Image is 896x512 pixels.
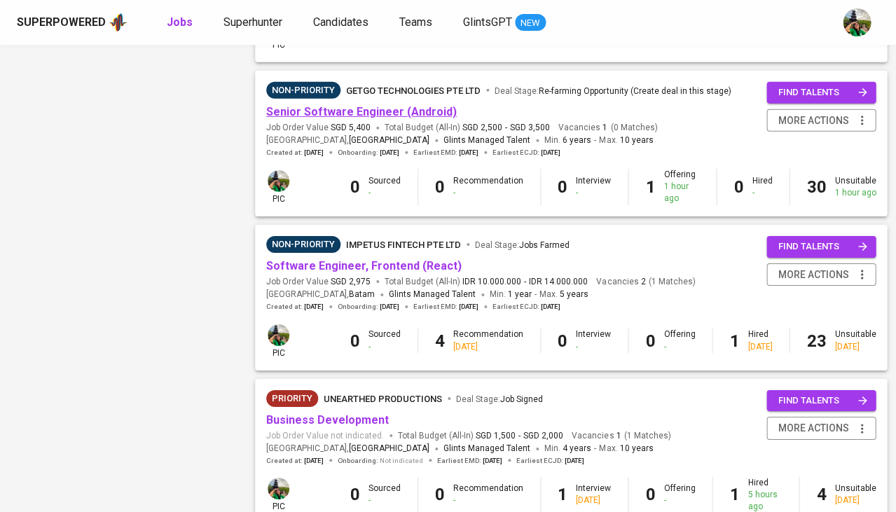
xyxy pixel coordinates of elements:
[266,148,324,158] span: Created at :
[266,276,371,288] span: Job Order Value
[435,331,445,351] b: 4
[304,302,324,312] span: [DATE]
[435,485,445,504] b: 0
[565,456,584,466] span: [DATE]
[778,239,867,255] span: find talents
[324,394,442,404] span: Unearthed Productions
[268,478,289,499] img: eva@glints.com
[834,328,876,352] div: Unsuitable
[529,276,588,288] span: IDR 14.000.000
[766,109,876,132] button: more actions
[492,148,560,158] span: Earliest ECJD :
[535,288,537,302] span: -
[456,394,543,404] span: Deal Stage :
[453,483,523,506] div: Recommendation
[223,15,282,29] span: Superhunter
[492,302,560,312] span: Earliest ECJD :
[368,341,401,353] div: -
[516,456,584,466] span: Earliest ECJD :
[399,14,435,32] a: Teams
[453,494,523,506] div: -
[266,392,318,406] span: Priority
[266,323,291,359] div: pic
[380,148,399,158] span: [DATE]
[266,413,389,427] a: Business Development
[462,276,521,288] span: IDR 10.000.000
[350,485,360,504] b: 0
[510,122,550,134] span: SGD 3,500
[453,341,523,353] div: [DATE]
[729,485,739,504] b: 1
[560,289,588,299] span: 5 years
[518,430,521,442] span: -
[266,442,429,456] span: [GEOGRAPHIC_DATA] ,
[437,456,502,466] span: Earliest EMD :
[778,266,848,284] span: more actions
[17,15,106,31] div: Superpowered
[766,82,876,104] button: find talents
[266,82,340,99] div: Sourcing Difficulties
[385,122,550,134] span: Total Budget (All-In)
[380,456,423,466] span: Not indicated
[766,236,876,258] button: find talents
[541,302,560,312] span: [DATE]
[368,483,401,506] div: Sourced
[816,485,826,504] b: 4
[368,187,401,199] div: -
[350,331,360,351] b: 0
[663,494,695,506] div: -
[463,15,512,29] span: GlintsGPT
[541,148,560,158] span: [DATE]
[519,240,570,250] span: Jobs Farmed
[349,134,429,148] span: [GEOGRAPHIC_DATA]
[619,135,653,145] span: 10 years
[645,331,655,351] b: 0
[614,430,621,442] span: 1
[515,16,546,30] span: NEW
[733,177,743,197] b: 0
[558,331,567,351] b: 0
[563,135,591,145] span: 6 years
[443,443,530,453] span: Glints Managed Talent
[368,328,401,352] div: Sourced
[413,302,478,312] span: Earliest EMD :
[834,187,876,199] div: 1 hour ago
[338,456,423,466] span: Onboarding :
[806,177,826,197] b: 30
[563,443,591,453] span: 4 years
[463,14,546,32] a: GlintsGPT NEW
[523,430,563,442] span: SGD 2,000
[752,175,772,199] div: Hired
[350,177,360,197] b: 0
[346,85,481,96] span: GetGo Technologies Pte Ltd
[266,288,375,302] span: [GEOGRAPHIC_DATA] ,
[435,177,445,197] b: 0
[596,276,695,288] span: Vacancies ( 1 Matches )
[459,148,478,158] span: [DATE]
[313,14,371,32] a: Candidates
[834,483,876,506] div: Unsuitable
[508,289,532,299] span: 1 year
[539,289,588,299] span: Max.
[766,417,876,440] button: more actions
[495,86,731,96] span: Deal Stage :
[380,302,399,312] span: [DATE]
[663,181,699,205] div: 1 hour ago
[539,86,731,96] span: Re-farming Opportunity (Create deal in this stage)
[338,148,399,158] span: Onboarding :
[599,443,653,453] span: Max.
[729,331,739,351] b: 1
[778,85,867,101] span: find talents
[500,394,543,404] span: Job Signed
[266,237,340,251] span: Non-Priority
[576,187,611,199] div: -
[266,259,462,272] a: Software Engineer, Frontend (React)
[346,240,461,250] span: IMPETUS FINTECH PTE LTD
[483,456,502,466] span: [DATE]
[599,135,653,145] span: Max.
[834,341,876,353] div: [DATE]
[663,169,699,205] div: Offering
[167,14,195,32] a: Jobs
[806,331,826,351] b: 23
[576,328,611,352] div: Interview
